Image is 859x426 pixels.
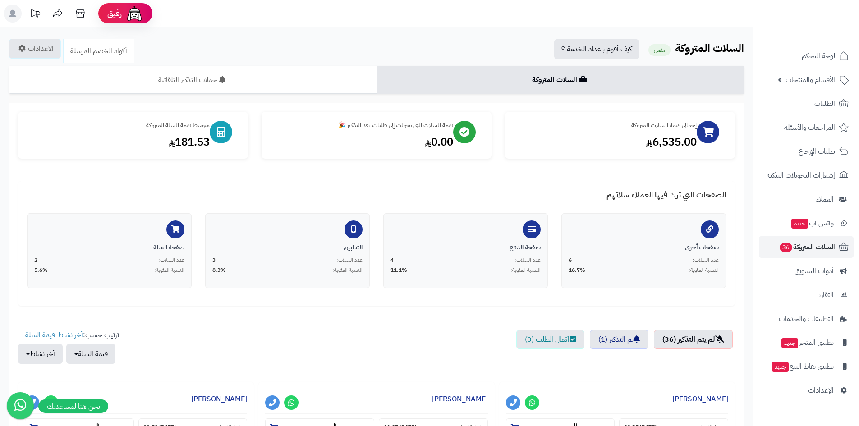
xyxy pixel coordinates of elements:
a: تحديثات المنصة [24,5,46,25]
a: لوحة التحكم [759,45,854,67]
span: العملاء [816,193,834,206]
a: اكمال الطلب (0) [516,330,584,349]
a: كيف أقوم باعداد الخدمة ؟ [554,39,639,59]
a: حملات التذكير التلقائية [9,66,377,94]
a: الطلبات [759,93,854,115]
span: تطبيق نقاط البيع [771,360,834,373]
span: النسبة المئوية: [510,266,541,274]
div: التطبيق [212,243,363,252]
div: صفحة الدفع [390,243,541,252]
span: 6 [569,257,572,264]
span: عدد السلات: [158,257,184,264]
a: العملاء [759,188,854,210]
span: 4 [390,257,394,264]
span: السلات المتروكة [779,241,835,253]
span: النسبة المئوية: [154,266,184,274]
a: آخر نشاط [58,330,83,340]
span: عدد السلات: [336,257,363,264]
a: [PERSON_NAME] [432,394,488,404]
span: إشعارات التحويلات البنكية [767,169,835,182]
b: السلات المتروكة [675,40,744,56]
span: المراجعات والأسئلة [784,121,835,134]
span: وآتس آب [790,217,834,229]
span: رفيق [107,8,122,19]
button: آخر نشاط [18,344,63,364]
a: الإعدادات [759,380,854,401]
span: النسبة المئوية: [332,266,363,274]
a: إشعارات التحويلات البنكية [759,165,854,186]
ul: ترتيب حسب: - [18,330,119,364]
a: التقارير [759,284,854,306]
small: مفعل [648,44,671,56]
span: الإعدادات [808,384,834,397]
span: 11.1% [390,266,407,274]
div: 6,535.00 [514,134,697,150]
span: التقارير [817,289,834,301]
div: 0.00 [271,134,453,150]
a: أدوات التسويق [759,260,854,282]
div: صفحة السلة [34,243,184,252]
a: [PERSON_NAME] [672,394,728,404]
span: 16.7% [569,266,585,274]
span: التطبيقات والخدمات [779,312,834,325]
div: 181.53 [27,134,210,150]
span: عدد السلات: [693,257,719,264]
a: أكواد الخصم المرسلة [63,39,134,63]
span: 2 [34,257,37,264]
a: المراجعات والأسئلة [759,117,854,138]
a: تطبيق نقاط البيعجديد [759,356,854,377]
span: جديد [791,219,808,229]
a: [PERSON_NAME] [191,394,247,404]
a: تم التذكير (1) [590,330,648,349]
div: قيمة السلات التي تحولت إلى طلبات بعد التذكير 🎉 [271,121,453,130]
div: متوسط قيمة السلة المتروكة [27,121,210,130]
span: طلبات الإرجاع [799,145,835,158]
a: قيمة السلة [25,330,55,340]
span: تطبيق المتجر [781,336,834,349]
a: الاعدادات [9,39,61,59]
a: طلبات الإرجاع [759,141,854,162]
span: 5.6% [34,266,48,274]
div: صفحات أخرى [569,243,719,252]
h4: الصفحات التي ترك فيها العملاء سلاتهم [27,190,726,204]
span: 8.3% [212,266,226,274]
a: لم يتم التذكير (36) [654,330,733,349]
span: الطلبات [814,97,835,110]
div: إجمالي قيمة السلات المتروكة [514,121,697,130]
img: ai-face.png [125,5,143,23]
a: التطبيقات والخدمات [759,308,854,330]
button: قيمة السلة [66,344,115,364]
a: تطبيق المتجرجديد [759,332,854,353]
span: 36 [780,243,792,252]
span: أدوات التسويق [795,265,834,277]
span: عدد السلات: [514,257,541,264]
span: الأقسام والمنتجات [786,73,835,86]
span: جديد [781,338,798,348]
a: السلات المتروكة [377,66,744,94]
span: جديد [772,362,789,372]
span: 3 [212,257,216,264]
a: السلات المتروكة36 [759,236,854,258]
span: لوحة التحكم [802,50,835,62]
span: النسبة المئوية: [689,266,719,274]
a: وآتس آبجديد [759,212,854,234]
